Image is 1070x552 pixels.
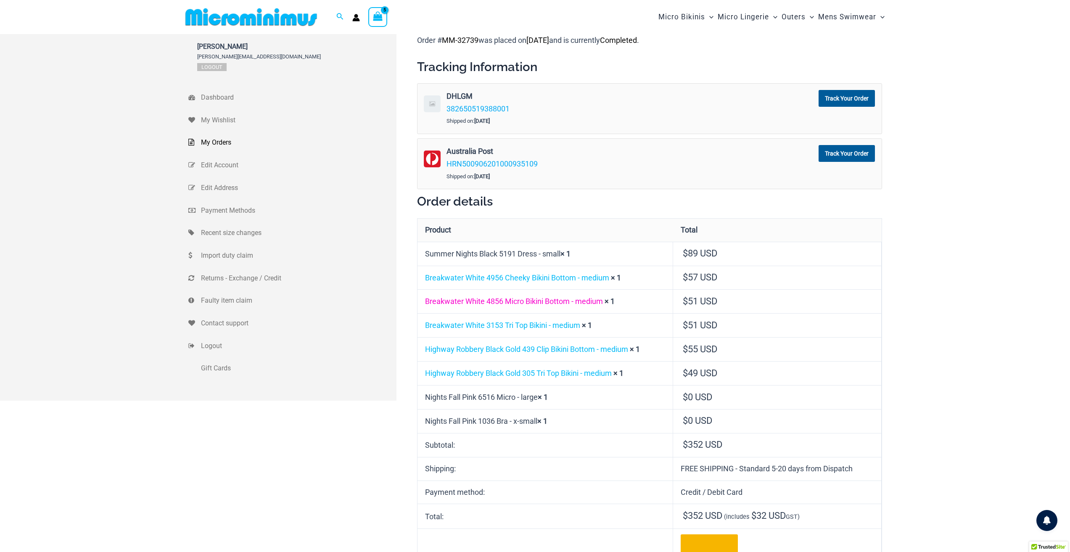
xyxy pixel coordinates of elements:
a: Payment Methods [188,199,396,222]
span: $ [683,415,688,426]
strong: × 1 [538,393,548,401]
bdi: 57 USD [683,272,717,283]
a: Dashboard [188,86,396,109]
td: Credit / Debit Card [673,481,881,504]
strong: × 1 [560,249,571,258]
span: $ [751,510,756,521]
span: Import duty claim [201,249,394,262]
span: My Wishlist [201,114,394,127]
th: Total [673,219,881,242]
strong: [DATE] [474,118,490,124]
span: Mens Swimwear [818,6,876,28]
a: Track Your Order [819,90,875,107]
mark: MM-32739 [442,36,478,45]
span: My Orders [201,136,394,149]
a: Mens SwimwearMenu ToggleMenu Toggle [816,4,887,30]
span: 352 USD [683,439,722,450]
th: Subtotal: [417,433,673,457]
h2: Tracking Information [417,59,882,75]
a: Edit Address [188,177,396,199]
strong: × 1 [582,321,592,330]
a: Recent size changes [188,222,396,244]
a: Returns - Exchange / Credit [188,267,396,290]
span: $ [683,392,688,402]
strong: × 1 [605,297,615,306]
a: Import duty claim [188,244,396,267]
span: Edit Address [201,182,394,194]
a: My Wishlist [188,109,396,132]
a: Highway Robbery Black Gold 439 Clip Bikini Bottom - medium [425,345,628,354]
span: $ [683,368,688,378]
div: Shipped on: [446,170,716,183]
small: (includes GST) [724,513,800,520]
span: Menu Toggle [705,6,713,28]
a: View Shopping Cart, 5 items [368,7,388,26]
bdi: 51 USD [683,320,717,330]
td: FREE SHIPPING - Standard 5-20 days from Dispatch [673,457,881,481]
span: $ [683,272,688,283]
h2: Order details [417,193,882,209]
a: Logout [197,63,227,71]
span: $ [683,296,688,306]
th: Total: [417,504,673,528]
a: Breakwater White 4856 Micro Bikini Bottom - medium [425,297,603,306]
span: Menu Toggle [806,6,814,28]
span: Contact support [201,317,394,330]
nav: Site Navigation [655,3,888,31]
span: Outers [782,6,806,28]
span: Dashboard [201,91,394,104]
span: $ [683,344,688,354]
span: Edit Account [201,159,394,172]
span: 352 USD [683,510,722,521]
span: $ [683,320,688,330]
bdi: 55 USD [683,344,717,354]
span: [PERSON_NAME][EMAIL_ADDRESS][DOMAIN_NAME] [197,53,321,60]
a: Search icon link [336,12,344,22]
a: Breakwater White 4956 Cheeky Bikini Bottom - medium [425,273,609,282]
span: Gift Cards [201,362,394,375]
strong: × 1 [537,417,547,425]
a: Breakwater White 3153 Tri Top Bikini - medium [425,321,580,330]
a: Logout [188,335,396,357]
bdi: 51 USD [683,296,717,306]
bdi: 0 USD [683,415,712,426]
div: Shipped on: [446,115,716,127]
a: 382650519388001 [446,104,510,113]
img: australia-post.png [424,151,441,167]
a: Track Your Order [819,145,875,162]
bdi: 49 USD [683,368,717,378]
span: [PERSON_NAME] [197,42,321,50]
a: Highway Robbery Black Gold 305 Tri Top Bikini - medium [425,369,612,378]
mark: [DATE] [526,36,549,45]
mark: Completed [600,36,637,45]
span: Recent size changes [201,227,394,239]
td: Nights Fall Pink 1036 Bra - x-small [417,409,673,433]
strong: Australia Post [446,145,714,158]
span: Menu Toggle [769,6,777,28]
a: Account icon link [352,14,360,21]
a: Contact support [188,312,396,335]
strong: × 1 [611,273,621,282]
a: Faulty item claim [188,289,396,312]
a: Micro BikinisMenu ToggleMenu Toggle [656,4,716,30]
span: Logout [201,340,394,352]
strong: × 1 [630,345,640,354]
p: Order # was placed on and is currently . [417,34,882,47]
span: Faulty item claim [201,294,394,307]
th: Product [417,219,673,242]
img: MM SHOP LOGO FLAT [182,8,320,26]
span: $ [683,510,688,521]
strong: [DATE] [474,173,490,180]
td: Summer Nights Black 5191 Dress - small [417,242,673,266]
bdi: 0 USD [683,392,712,402]
span: $ [683,248,688,259]
span: Micro Bikinis [658,6,705,28]
span: 32 USD [751,510,786,521]
span: $ [683,439,688,450]
strong: DHLGM [446,90,714,103]
span: Returns - Exchange / Credit [201,272,394,285]
span: Payment Methods [201,204,394,217]
a: Edit Account [188,154,396,177]
span: Menu Toggle [876,6,885,28]
a: OutersMenu ToggleMenu Toggle [779,4,816,30]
